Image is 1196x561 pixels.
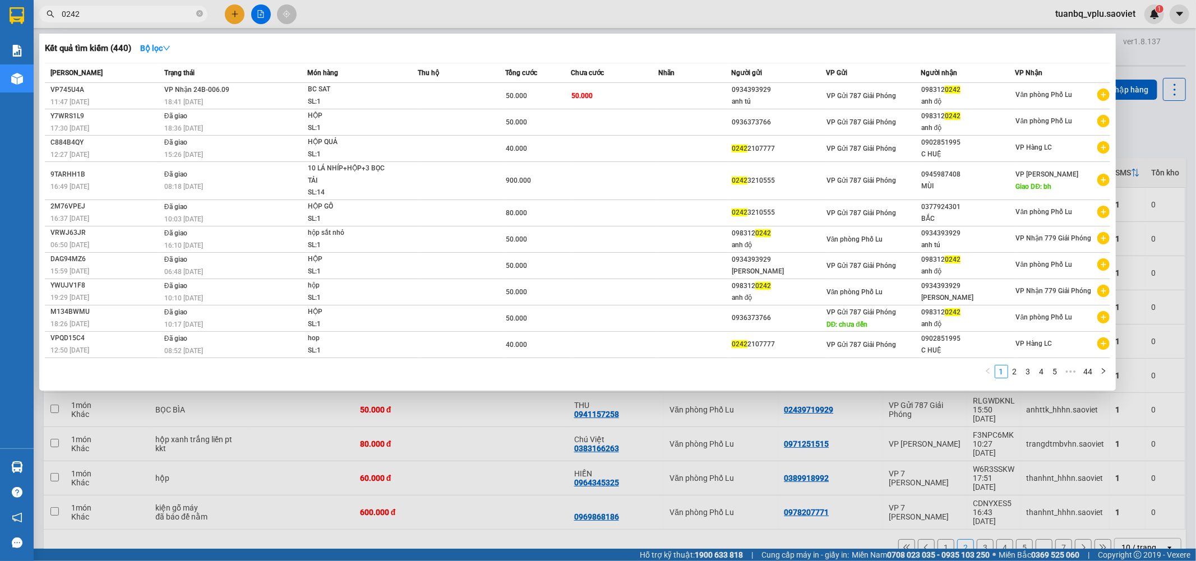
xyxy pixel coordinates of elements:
span: Văn phòng Phố Lu [826,288,883,296]
span: 17:30 [DATE] [50,124,89,132]
span: 12:50 [DATE] [50,346,89,354]
li: 5 [1049,365,1062,378]
h3: Kết quả tìm kiếm ( 440 ) [45,43,131,54]
div: 0936373766 [732,117,825,128]
span: Người gửi [731,69,762,77]
span: 08:18 [DATE] [164,183,203,191]
div: [PERSON_NAME] [732,266,825,277]
div: HỘP [308,253,392,266]
div: 2107777 [732,143,825,155]
span: Đã giao [164,203,187,211]
span: VP Gửi 787 Giải Phóng [826,209,896,217]
span: down [163,44,170,52]
div: 9TARHH1B [50,169,161,180]
button: right [1097,365,1110,378]
span: close-circle [196,10,203,17]
div: 0934393929 [921,228,1015,239]
div: SL: 1 [308,122,392,135]
span: 900.000 [506,177,531,184]
span: 18:41 [DATE] [164,98,203,106]
span: 0242 [755,229,771,237]
div: VPQD15C4 [50,332,161,344]
span: plus-circle [1097,232,1110,244]
span: message [12,537,22,548]
span: Văn phòng Phố Lu [1016,91,1073,99]
span: Đã giao [164,282,187,290]
span: Đã giao [164,335,187,342]
span: plus-circle [1097,285,1110,297]
span: 0242 [945,256,961,263]
span: 16:37 [DATE] [50,215,89,222]
span: Nhãn [658,69,675,77]
span: Đã giao [164,112,187,120]
span: search [47,10,54,18]
span: Văn phòng Phố Lu [1016,313,1073,321]
span: 15:59 [DATE] [50,267,89,275]
div: anh độ [732,239,825,251]
span: VP Gửi 787 Giải Phóng [826,308,896,316]
div: VRWJ63JR [50,227,161,239]
div: YWUJV1F8 [50,280,161,291]
span: 0242 [945,308,961,316]
span: 80.000 [506,209,527,217]
li: 44 [1080,365,1097,378]
div: 3210555 [732,175,825,187]
span: Văn phòng Phố Lu [1016,208,1073,216]
div: 0934393929 [732,254,825,266]
div: 098312 [732,280,825,292]
span: plus-circle [1097,258,1110,271]
div: SL: 1 [308,149,392,161]
span: 50.000 [506,288,527,296]
span: VP Gửi 787 Giải Phóng [826,118,896,126]
span: Đã giao [164,256,187,263]
span: Văn phòng Phố Lu [1016,261,1073,268]
span: 50.000 [506,118,527,126]
div: anh tú [921,239,1015,251]
div: 0377924301 [921,201,1015,213]
div: BẮC [921,213,1015,225]
span: 18:36 [DATE] [164,124,203,132]
span: VP Nhận 24B-006.09 [164,86,229,94]
div: 098312 [921,254,1015,266]
span: 12:27 [DATE] [50,151,89,159]
div: C884B4QY [50,137,161,149]
div: VP745U4A [50,84,161,96]
div: anh độ [921,122,1015,134]
span: VP Gửi [826,69,847,77]
div: 098312 [921,110,1015,122]
a: 2 [1009,365,1021,378]
span: 08:52 [DATE] [164,347,203,355]
div: 2107777 [732,339,825,350]
span: 0242 [732,145,747,152]
span: VP Nhận 779 Giải Phóng [1016,287,1092,295]
div: C HUỆ [921,345,1015,356]
span: close-circle [196,9,203,20]
span: 50.000 [506,235,527,243]
li: 4 [1035,365,1049,378]
div: C HUỆ [921,149,1015,160]
div: HỘP QUẢ [308,136,392,149]
div: 098312 [732,228,825,239]
span: Giao DĐ: bh [1016,183,1052,191]
div: 0945987408 [921,169,1015,180]
span: Văn phòng Phố Lu [1016,117,1073,125]
span: left [985,368,991,374]
span: Văn phòng Phố Lu [826,235,883,243]
span: 0242 [945,86,961,94]
span: VP Gửi 787 Giải Phóng [826,341,896,349]
span: ••• [1062,365,1080,378]
span: Đã giao [164,308,187,316]
a: 5 [1049,365,1061,378]
span: 40.000 [506,341,527,349]
span: VP Gửi 787 Giải Phóng [826,262,896,270]
span: question-circle [12,487,22,498]
span: Người nhận [921,69,957,77]
span: Trạng thái [164,69,195,77]
a: 44 [1080,365,1096,378]
div: HỘP [308,110,392,122]
span: 0242 [755,282,771,290]
span: plus-circle [1097,311,1110,323]
img: logo-vxr [10,7,24,24]
div: 0934393929 [921,280,1015,292]
span: VP Nhận 779 Giải Phóng [1016,234,1092,242]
